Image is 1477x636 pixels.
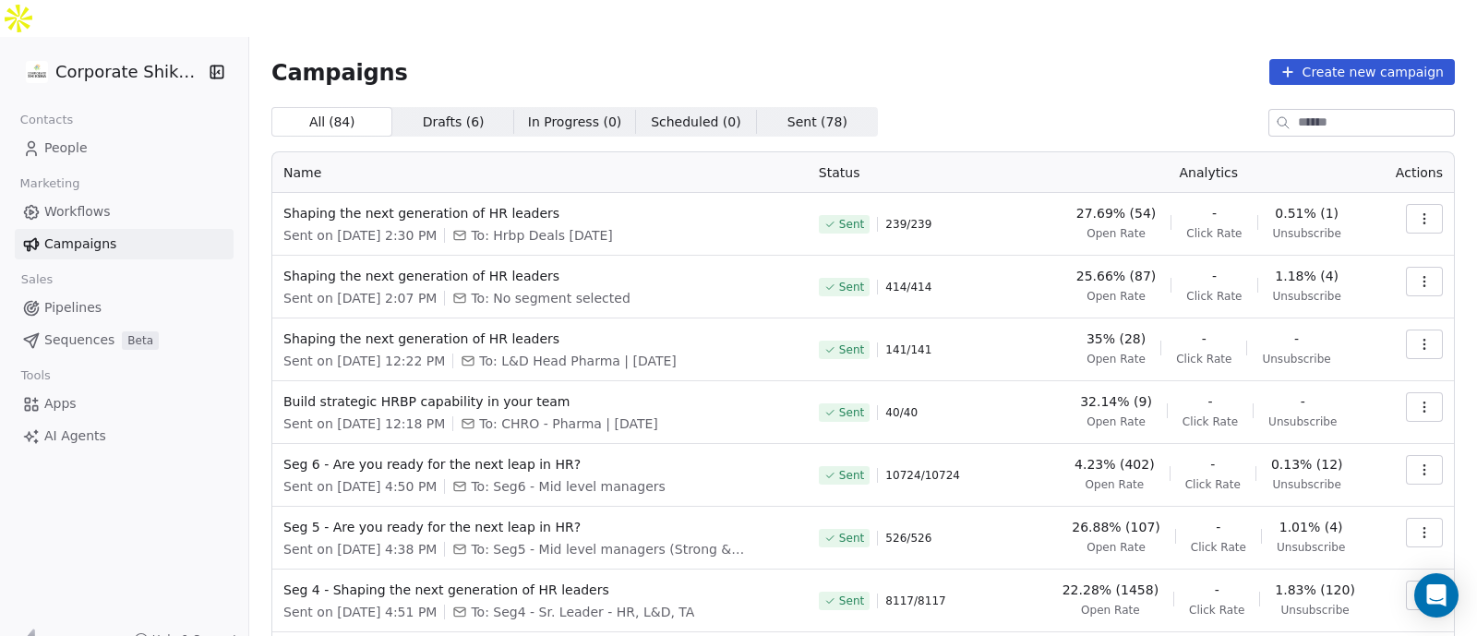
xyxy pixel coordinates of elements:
a: Apps [15,389,234,419]
span: 40 / 40 [885,405,918,420]
span: Apps [44,394,77,414]
span: 35% (28) [1087,330,1146,348]
span: Campaigns [44,234,116,254]
span: Unsubscribe [1273,226,1341,241]
span: Marketing [12,170,88,198]
span: Unsubscribe [1273,477,1341,492]
a: AI Agents [15,421,234,451]
a: Workflows [15,197,234,227]
span: - [1215,581,1219,599]
span: Shaping the next generation of HR leaders [283,267,797,285]
span: 26.88% (107) [1072,518,1159,536]
span: Sent [839,280,864,294]
span: Seg 5 - Are you ready for the next leap in HR? [283,518,797,536]
span: To: Hrbp Deals Sept, 2025 [471,226,612,245]
span: Click Rate [1176,352,1231,366]
span: Campaigns [271,59,408,85]
span: 8117 / 8117 [885,594,945,608]
span: Click Rate [1191,540,1246,555]
th: Status [808,152,1039,193]
span: - [1212,267,1217,285]
span: 414 / 414 [885,280,931,294]
span: Open Rate [1087,352,1146,366]
span: - [1212,204,1217,222]
span: Corporate Shiksha [55,60,203,84]
span: Open Rate [1081,603,1140,618]
span: 526 / 526 [885,531,931,546]
div: Open Intercom Messenger [1414,573,1459,618]
span: Sent [839,217,864,232]
span: 1.18% (4) [1275,267,1339,285]
img: CorporateShiksha.png [26,61,48,83]
a: Campaigns [15,229,234,259]
a: People [15,133,234,163]
span: Unsubscribe [1262,352,1330,366]
span: Tools [13,362,58,390]
span: To: CHRO - Pharma | Aug 13, 2025 [479,414,658,433]
span: 22.28% (1458) [1063,581,1159,599]
span: Sent on [DATE] 4:51 PM [283,603,437,621]
span: Unsubscribe [1268,414,1337,429]
span: Click Rate [1185,477,1241,492]
span: To: L&D Head Pharma | Aug 13, 2025 [479,352,677,370]
span: Sequences [44,330,114,350]
th: Actions [1379,152,1454,193]
span: Shaping the next generation of HR leaders [283,204,797,222]
span: Seg 4 - Shaping the next generation of HR leaders [283,581,797,599]
span: Unsubscribe [1277,540,1345,555]
a: SequencesBeta [15,325,234,355]
span: Sent on [DATE] 2:07 PM [283,289,437,307]
span: 10724 / 10724 [885,468,960,483]
span: Drafts ( 6 ) [423,113,485,132]
span: To: Seg4 - Sr. Leader - HR, L&D, TA [471,603,694,621]
span: Sent ( 78 ) [787,113,847,132]
span: - [1207,392,1212,411]
span: 0.51% (1) [1275,204,1339,222]
span: 0.13% (12) [1271,455,1343,474]
span: - [1301,392,1305,411]
span: Open Rate [1086,477,1145,492]
span: Sent [839,468,864,483]
span: Open Rate [1087,289,1146,304]
span: Open Rate [1087,226,1146,241]
span: People [44,138,88,158]
span: 1.83% (120) [1275,581,1355,599]
span: To: Seg5 - Mid level managers (Strong & Medium) [471,540,748,558]
span: 239 / 239 [885,217,931,232]
span: Sent on [DATE] 12:18 PM [283,414,445,433]
span: 141 / 141 [885,342,931,357]
span: Scheduled ( 0 ) [651,113,741,132]
span: Pipelines [44,298,102,318]
span: To: No segment selected [471,289,630,307]
span: Unsubscribe [1280,603,1349,618]
span: - [1294,330,1299,348]
span: AI Agents [44,426,106,446]
span: - [1202,330,1207,348]
span: Sent on [DATE] 12:22 PM [283,352,445,370]
th: Name [272,152,808,193]
span: Build strategic HRBP capability in your team [283,392,797,411]
span: 1.01% (4) [1279,518,1343,536]
button: Create new campaign [1269,59,1455,85]
span: Seg 6 - Are you ready for the next leap in HR? [283,455,797,474]
span: Open Rate [1087,414,1146,429]
span: Open Rate [1087,540,1146,555]
span: Sent on [DATE] 2:30 PM [283,226,437,245]
a: Pipelines [15,293,234,323]
span: 32.14% (9) [1080,392,1152,411]
span: Beta [122,331,159,350]
span: Sent on [DATE] 4:50 PM [283,477,437,496]
span: 4.23% (402) [1075,455,1155,474]
span: Click Rate [1183,414,1238,429]
span: Sent [839,405,864,420]
span: Sent [839,594,864,608]
span: Unsubscribe [1273,289,1341,304]
span: 25.66% (87) [1076,267,1157,285]
span: Workflows [44,202,111,222]
span: Sent [839,342,864,357]
span: 27.69% (54) [1076,204,1157,222]
span: Click Rate [1189,603,1244,618]
span: Shaping the next generation of HR leaders [283,330,797,348]
span: Sent [839,531,864,546]
span: Sales [13,266,61,294]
